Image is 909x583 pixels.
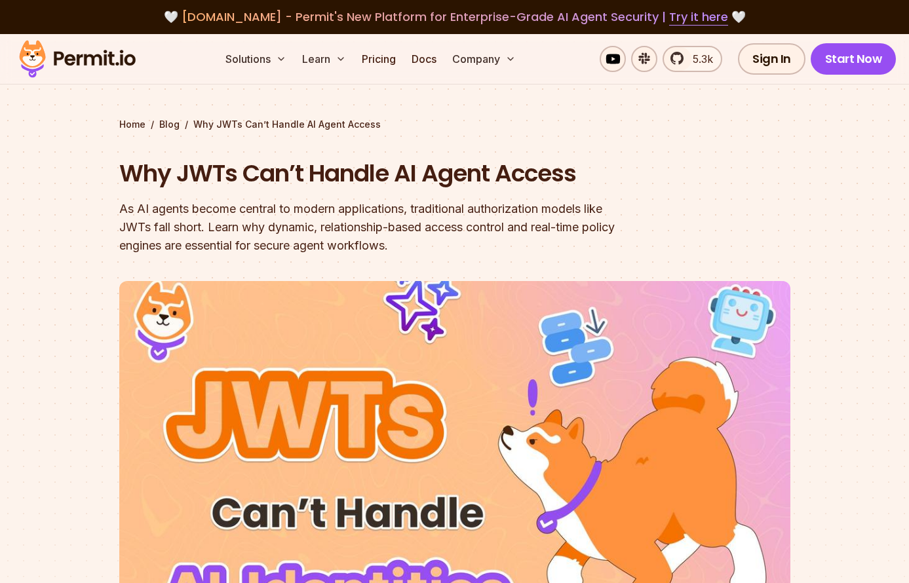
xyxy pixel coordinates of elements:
[447,46,521,72] button: Company
[182,9,728,25] span: [DOMAIN_NAME] - Permit's New Platform for Enterprise-Grade AI Agent Security |
[685,51,713,67] span: 5.3k
[119,118,790,131] div: / /
[406,46,442,72] a: Docs
[669,9,728,26] a: Try it here
[297,46,351,72] button: Learn
[31,8,878,26] div: 🤍 🤍
[663,46,722,72] a: 5.3k
[119,200,623,255] div: As AI agents become central to modern applications, traditional authorization models like JWTs fa...
[811,43,897,75] a: Start Now
[220,46,292,72] button: Solutions
[13,37,142,81] img: Permit logo
[119,157,623,190] h1: Why JWTs Can’t Handle AI Agent Access
[738,43,805,75] a: Sign In
[159,118,180,131] a: Blog
[119,118,145,131] a: Home
[357,46,401,72] a: Pricing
